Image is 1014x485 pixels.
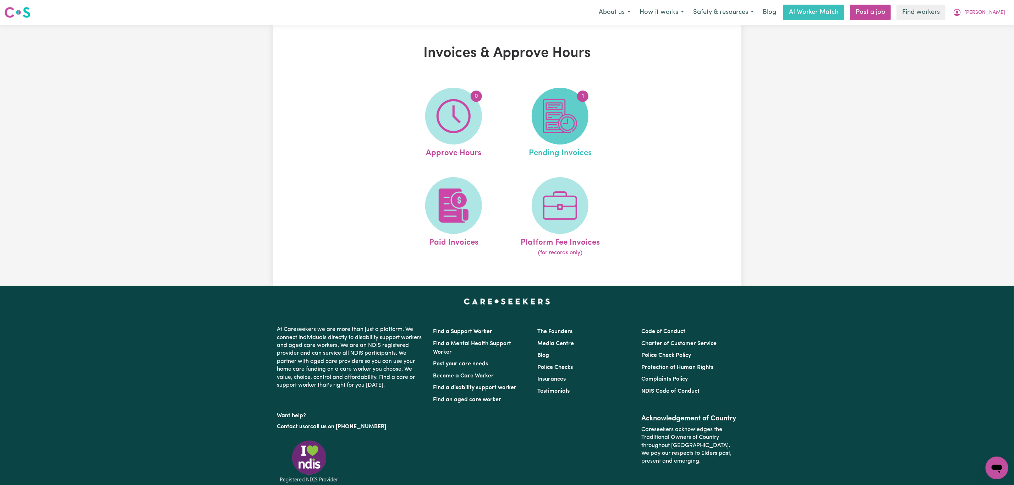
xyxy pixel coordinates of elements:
[641,388,700,394] a: NDIS Code of Conduct
[948,5,1010,20] button: My Account
[594,5,635,20] button: About us
[521,234,600,249] span: Platform Fee Invoices
[964,9,1005,17] span: [PERSON_NAME]
[537,365,573,370] a: Police Checks
[433,361,488,367] a: Post your care needs
[433,397,501,403] a: Find an aged care worker
[433,373,494,379] a: Become a Care Worker
[537,388,570,394] a: Testimonials
[402,88,505,159] a: Approve Hours
[577,91,588,102] span: 1
[641,365,713,370] a: Protection of Human Rights
[471,91,482,102] span: 0
[783,5,844,20] a: AI Worker Match
[277,439,341,484] img: Registered NDIS provider
[429,234,478,249] span: Paid Invoices
[641,341,717,347] a: Charter of Customer Service
[537,329,572,334] a: The Founders
[277,409,425,420] p: Want help?
[311,424,387,430] a: call us on [PHONE_NUMBER]
[277,424,305,430] a: Contact us
[426,145,481,159] span: Approve Hours
[537,341,574,347] a: Media Centre
[897,5,946,20] a: Find workers
[537,376,566,382] a: Insurances
[529,145,592,159] span: Pending Invoices
[641,376,688,382] a: Complaints Policy
[464,299,550,304] a: Careseekers home page
[355,45,659,62] h1: Invoices & Approve Hours
[641,423,737,468] p: Careseekers acknowledges the Traditional Owners of Country throughout [GEOGRAPHIC_DATA]. We pay o...
[277,323,425,392] p: At Careseekers we are more than just a platform. We connect individuals directly to disability su...
[641,329,685,334] a: Code of Conduct
[433,385,517,391] a: Find a disability support worker
[850,5,891,20] a: Post a job
[635,5,689,20] button: How it works
[641,353,691,358] a: Police Check Policy
[402,177,505,257] a: Paid Invoices
[509,88,611,159] a: Pending Invoices
[509,177,611,257] a: Platform Fee Invoices(for records only)
[4,6,31,19] img: Careseekers logo
[277,420,425,434] p: or
[537,353,549,358] a: Blog
[641,414,737,423] h2: Acknowledgement of Country
[433,341,511,355] a: Find a Mental Health Support Worker
[689,5,758,20] button: Safety & resources
[986,457,1008,479] iframe: Button to launch messaging window, conversation in progress
[433,329,493,334] a: Find a Support Worker
[4,4,31,21] a: Careseekers logo
[538,249,582,257] span: (for records only)
[758,5,780,20] a: Blog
